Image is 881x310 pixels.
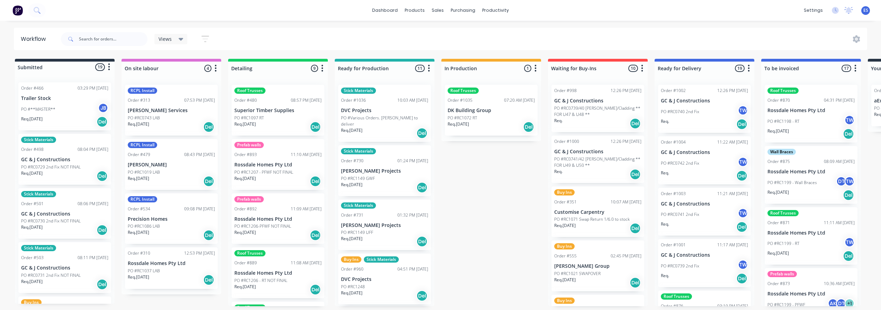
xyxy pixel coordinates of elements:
p: GC & J Constructions [554,149,641,155]
div: settings [800,5,826,16]
p: PO #RC0742 2nd Fix [661,160,699,166]
div: 10:07 AM [DATE] [611,199,641,205]
p: [PERSON_NAME] Projects [341,168,428,174]
p: PO #RC0739 2nd Fix [661,263,699,269]
div: Prefab walls [234,142,264,148]
div: Prefab walls [234,196,264,202]
div: 07:53 PM [DATE] [184,97,215,103]
p: Req. [DATE] [21,224,43,230]
p: Req. [554,118,563,124]
p: PO #RC1199 - PFWF [767,302,805,308]
div: Del [310,230,321,241]
div: Workflow [21,35,49,43]
p: Req. [DATE] [21,279,43,285]
p: Rossdale Homes Pty Ltd [767,230,855,236]
div: Order #998 [554,88,577,94]
div: Stick MaterialsOrder #103610:03 AM [DATE]DVC ProjectsPO #Various Orders. [PERSON_NAME] to deliver... [338,85,431,142]
p: PO #RC1149 UFF [341,229,373,236]
div: Del [630,118,641,129]
div: Order #1001 [661,242,686,248]
div: 11:11 AM [DATE] [824,220,855,226]
img: Factory [12,5,23,16]
p: PO #RC0731 2nd Fix NOT FINAL [21,272,81,279]
div: RCPL Install [128,196,157,202]
p: GC & J Constructions [21,157,108,163]
div: Del [736,170,747,181]
div: 11:08 AM [DATE] [291,260,322,266]
p: PO #RC0741 2nd Fix [661,211,699,218]
div: RCPL InstallOrder #31307:53 PM [DATE][PERSON_NAME] ServicesPO #RC0743 LABReq.[DATE]Del [125,85,218,136]
div: sales [428,5,447,16]
div: Del [416,128,428,139]
div: Order #1002 [661,88,686,94]
p: DVC Projects [341,276,428,282]
p: Req. [661,118,669,125]
div: Order #99812:26 PM [DATE]GC & J ConstructionsPO #RC0739/40 [PERSON_NAME]/Cladding ** FOR U47 & U4... [551,85,644,132]
div: Order #871 [767,220,790,226]
p: PO #RC1149 GWF [341,175,375,182]
div: 11:22 AM [DATE] [717,139,748,145]
div: Buy Ins [21,299,42,306]
div: 11:21 AM [DATE] [717,191,748,197]
div: Stick MaterialsOrder #49808:04 PM [DATE]GC & J ConstructionsPO #RC0729 2nd Fix NOT FINALReq.[DATE... [18,134,111,185]
p: Req. [DATE] [767,250,789,256]
div: Order #555 [554,253,577,259]
p: Req. [554,168,563,175]
div: 08:11 PM [DATE] [78,255,108,261]
div: Del [843,250,854,262]
div: Order #731 [341,212,363,218]
div: Order #730 [341,158,363,164]
p: GC & J Constructions [661,98,748,104]
p: GC & J Constructions [661,149,748,155]
div: Order #534 [128,206,150,212]
div: 08:04 PM [DATE] [78,146,108,153]
p: Customise Carpentry [554,209,641,215]
p: PO #RC0729 2nd Fix NOT FINAL [21,164,81,170]
p: PO #RC1206-PFWF NOT FINAL [234,223,291,229]
div: 11:09 AM [DATE] [291,206,322,212]
p: Req. [DATE] [234,175,256,182]
div: 03:19 PM [DATE] [717,303,748,309]
div: Order #889 [234,260,257,266]
div: Order #313 [128,97,150,103]
p: PO #RC1071 Swap Return 1/6.0 to stock [554,216,630,222]
p: PO #RC0741/42 [PERSON_NAME]/Cladding ** FOR U49 & U50 ** [554,156,641,168]
div: Stick Materials [341,148,376,154]
div: Del [310,176,321,187]
div: 08:57 PM [DATE] [291,97,322,103]
div: TW [844,115,855,125]
div: TW [738,105,748,116]
p: Req. [DATE] [341,127,362,134]
div: 02:45 PM [DATE] [611,253,641,259]
p: PO #RC1207 - PFWF NOT FINAL [234,169,293,175]
p: PO #RC0739/40 [PERSON_NAME]/Cladding ** FOR U47 & U48 ** [554,105,641,118]
div: Del [416,236,428,247]
p: PO #RC1086 LAB [128,223,160,229]
div: Del [203,176,214,187]
p: PO #RC0743 LAB [128,115,160,121]
div: Roof Trusses [234,88,266,94]
div: Buy InsOrder #35110:07 AM [DATE]Customise CarpentryPO #RC1071 Swap Return 1/6.0 to stockReq.[DATE... [551,186,644,237]
p: PO #RC1198 - RT [767,118,799,125]
div: Roof TrussesOrder #103507:20 AM [DATE]DK Building GroupPO #RC1072 RTReq.[DATE]Del [445,85,538,136]
p: Rossdale Homes Pty Ltd [128,261,215,266]
p: Req. [DATE] [21,170,43,176]
div: Del [736,119,747,130]
input: Search for orders... [79,32,147,46]
p: GC & J Constructions [554,98,641,104]
p: PO #RC0740 2nd Fix [661,109,699,115]
div: Order #503 [21,255,44,261]
div: Wall Braces [767,149,796,155]
p: Req. [DATE] [554,277,576,283]
div: Order #1003 [661,191,686,197]
div: 08:09 AM [DATE] [824,158,855,165]
span: Views [159,35,172,43]
div: Roof Trusses [661,293,692,300]
div: Del [736,273,747,284]
div: Order #31012:53 PM [DATE]Rossdale Homes Pty LtdPO #RC1037 LABReq.[DATE]Del [125,247,218,289]
div: Stick MaterialsOrder #50308:11 PM [DATE]GC & J ConstructionsPO #RC0731 2nd Fix NOT FINALReq.[DATE... [18,242,111,293]
p: PO #Various Orders. [PERSON_NAME] to deliver [341,115,428,127]
div: productivity [479,5,512,16]
div: 09:08 PM [DATE] [184,206,215,212]
div: 11:17 AM [DATE] [717,242,748,248]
